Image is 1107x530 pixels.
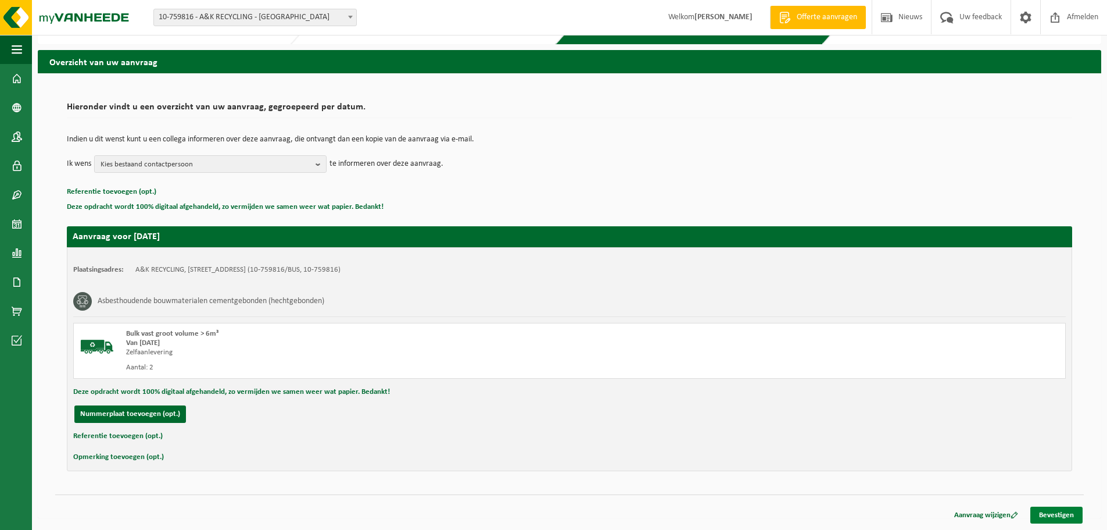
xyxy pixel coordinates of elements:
p: te informeren over deze aanvraag. [329,155,443,173]
h2: Overzicht van uw aanvraag [38,50,1101,73]
strong: Plaatsingsadres: [73,266,124,273]
span: Offerte aanvragen [794,12,860,23]
a: Aanvraag wijzigen [945,507,1027,524]
span: Kies bestaand contactpersoon [101,156,311,173]
td: A&K RECYCLING, [STREET_ADDRESS] (10-759816/BUS, 10-759816) [135,265,341,275]
img: BL-SO-LV.png [80,329,114,364]
a: Offerte aanvragen [770,6,866,29]
span: Bulk vast groot volume > 6m³ [126,330,218,337]
div: Aantal: 2 [126,363,616,372]
button: Nummerplaat toevoegen (opt.) [74,405,186,423]
strong: Van [DATE] [126,339,160,347]
span: 10-759816 - A&K RECYCLING - NIEUWPOORT [154,9,356,26]
button: Deze opdracht wordt 100% digitaal afgehandeld, zo vermijden we samen weer wat papier. Bedankt! [67,200,384,215]
button: Opmerking toevoegen (opt.) [73,450,164,465]
button: Referentie toevoegen (opt.) [73,429,163,444]
button: Kies bestaand contactpersoon [94,155,327,173]
button: Referentie toevoegen (opt.) [67,184,156,200]
p: Indien u dit wenst kunt u een collega informeren over deze aanvraag, die ontvangt dan een kopie v... [67,136,1072,144]
strong: Aanvraag voor [DATE] [73,232,160,241]
strong: [PERSON_NAME] [694,13,753,22]
a: Bevestigen [1030,507,1083,524]
span: 10-759816 - A&K RECYCLING - NIEUWPOORT [153,9,357,26]
p: Ik wens [67,155,91,173]
h3: Asbesthoudende bouwmaterialen cementgebonden (hechtgebonden) [98,292,324,311]
button: Deze opdracht wordt 100% digitaal afgehandeld, zo vermijden we samen weer wat papier. Bedankt! [73,385,390,400]
div: Zelfaanlevering [126,348,616,357]
h2: Hieronder vindt u een overzicht van uw aanvraag, gegroepeerd per datum. [67,102,1072,118]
